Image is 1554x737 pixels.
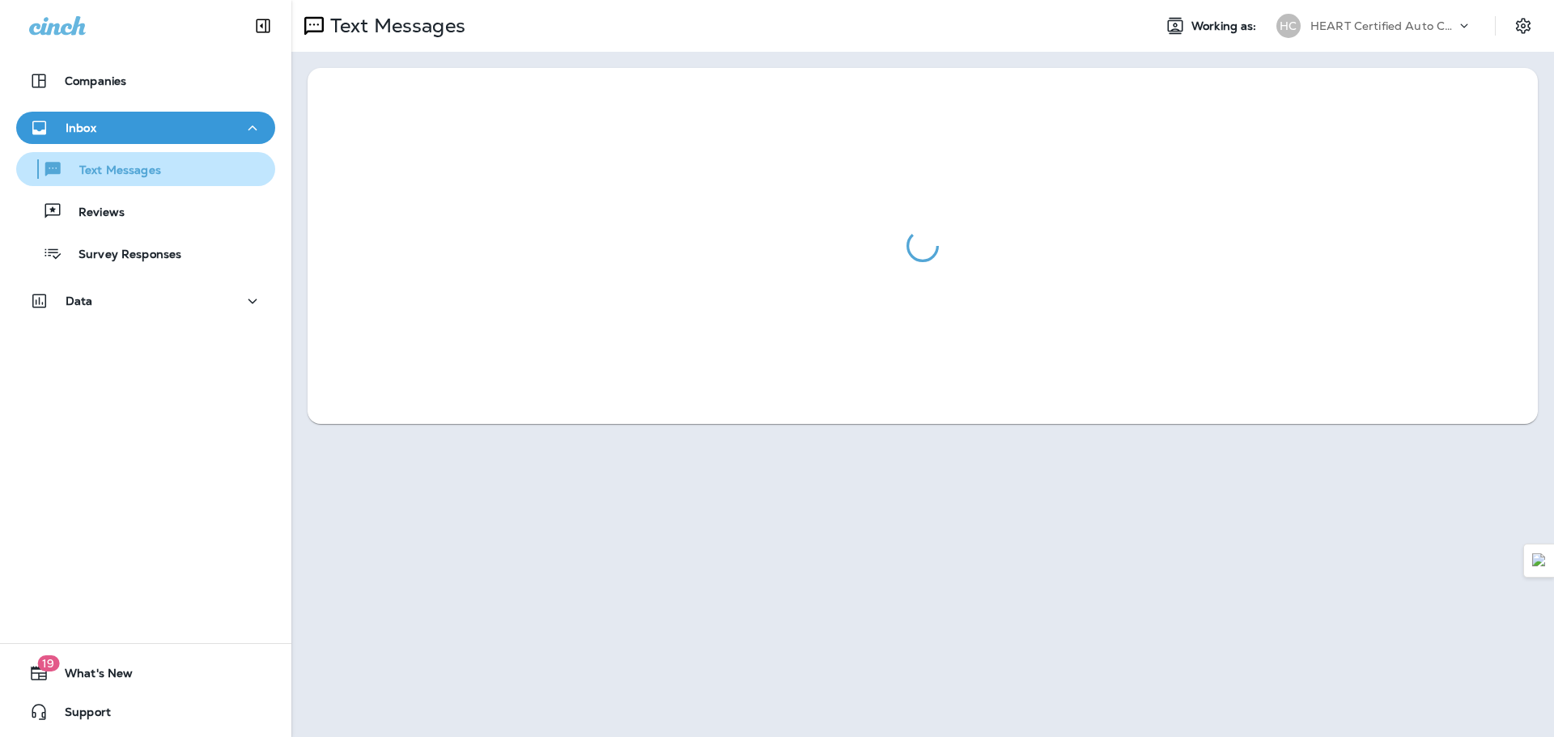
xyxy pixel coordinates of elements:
[1276,14,1301,38] div: HC
[16,696,275,728] button: Support
[62,248,181,263] p: Survey Responses
[16,152,275,186] button: Text Messages
[16,65,275,97] button: Companies
[63,163,161,179] p: Text Messages
[49,667,133,686] span: What's New
[16,285,275,317] button: Data
[16,236,275,270] button: Survey Responses
[1509,11,1538,40] button: Settings
[16,657,275,689] button: 19What's New
[324,14,465,38] p: Text Messages
[65,74,126,87] p: Companies
[1532,553,1547,568] img: Detect Auto
[1310,19,1456,32] p: HEART Certified Auto Care
[62,205,125,221] p: Reviews
[16,112,275,144] button: Inbox
[66,121,96,134] p: Inbox
[240,10,286,42] button: Collapse Sidebar
[37,655,59,671] span: 19
[16,194,275,228] button: Reviews
[66,294,93,307] p: Data
[1191,19,1260,33] span: Working as:
[49,705,111,725] span: Support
